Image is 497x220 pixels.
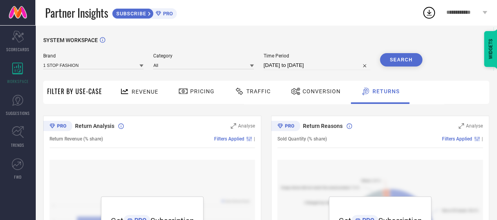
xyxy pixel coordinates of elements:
span: Pricing [190,88,215,94]
span: Analyse [466,123,483,129]
span: | [254,136,255,142]
span: TRENDS [11,142,24,148]
svg: Zoom [231,123,236,129]
span: SUGGESTIONS [6,110,30,116]
div: Premium [271,121,300,133]
span: Brand [43,53,143,59]
span: FWD [14,174,22,180]
a: SUBSCRIBEPRO [112,6,177,19]
span: Sold Quantity (% share) [277,136,327,142]
input: Select time period [264,61,370,70]
div: Open download list [422,6,436,20]
span: Filters Applied [214,136,244,142]
span: SCORECARDS [6,46,29,52]
span: Traffic [246,88,271,94]
span: Return Revenue (% share) [50,136,103,142]
span: PRO [161,11,173,17]
span: SUBSCRIBE [112,11,148,17]
span: Returns [372,88,400,94]
button: Search [380,53,422,67]
span: Return Analysis [75,123,114,129]
div: Premium [43,121,72,133]
span: | [482,136,483,142]
span: Filter By Use-Case [47,87,102,96]
span: Revenue [132,89,158,95]
span: Partner Insights [45,5,108,21]
span: Return Reasons [303,123,343,129]
span: WORKSPACE [7,78,29,84]
svg: Zoom [458,123,464,129]
span: SYSTEM WORKSPACE [43,37,98,43]
span: Analyse [238,123,255,129]
span: Filters Applied [442,136,472,142]
span: Time Period [264,53,370,59]
span: Category [153,53,253,59]
span: Conversion [303,88,341,94]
